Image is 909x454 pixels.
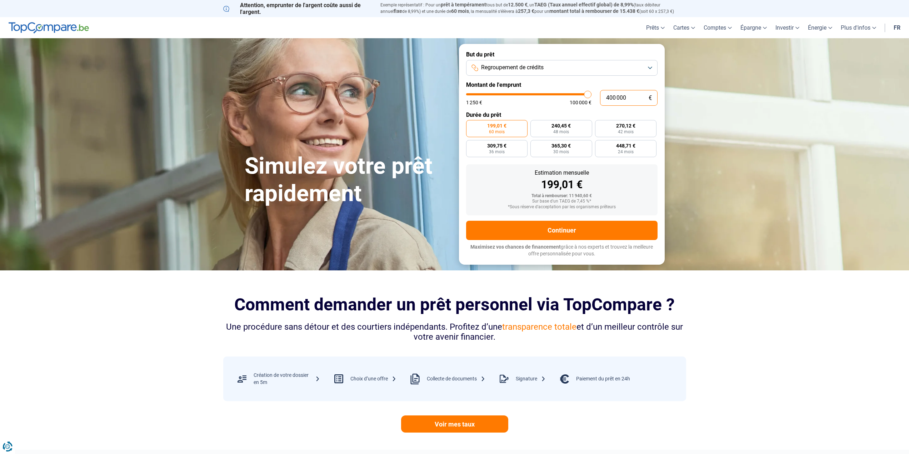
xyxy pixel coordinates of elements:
img: TopCompare [9,22,89,34]
span: TAEG (Taux annuel effectif global) de 8,99% [534,2,634,8]
div: Signature [516,375,546,383]
span: fixe [394,8,402,14]
label: Durée du prêt [466,111,658,118]
a: Prêts [642,17,669,38]
span: Maximisez vos chances de financement [470,244,561,250]
a: Cartes [669,17,699,38]
p: grâce à nos experts et trouvez la meilleure offre personnalisée pour vous. [466,244,658,258]
span: 30 mois [553,150,569,154]
span: transparence totale [502,322,576,332]
span: 257,3 € [518,8,534,14]
button: Regroupement de crédits [466,60,658,76]
a: Énergie [804,17,836,38]
span: 240,45 € [551,123,571,128]
div: Une procédure sans détour et des courtiers indépendants. Profitez d’une et d’un meilleur contrôle... [223,322,686,343]
span: 309,75 € [487,143,506,148]
span: 60 mois [489,130,505,134]
div: *Sous réserve d'acceptation par les organismes prêteurs [472,205,652,210]
span: 199,01 € [487,123,506,128]
span: 24 mois [618,150,634,154]
a: Comptes [699,17,736,38]
span: 60 mois [451,8,469,14]
span: 36 mois [489,150,505,154]
div: Collecte de documents [427,375,485,383]
span: montant total à rembourser de 15.438 € [549,8,639,14]
div: Total à rembourser: 11 940,60 € [472,194,652,199]
a: Investir [771,17,804,38]
a: Plus d'infos [836,17,880,38]
div: Création de votre dossier en 5m [254,372,320,386]
span: 100 000 € [570,100,591,105]
a: Voir mes taux [401,415,508,433]
div: Paiement du prêt en 24h [576,375,630,383]
h2: Comment demander un prêt personnel via TopCompare ? [223,295,686,314]
span: 42 mois [618,130,634,134]
label: Montant de l'emprunt [466,81,658,88]
span: 1 250 € [466,100,482,105]
span: € [649,95,652,101]
label: But du prêt [466,51,658,58]
p: Exemple représentatif : Pour un tous but de , un (taux débiteur annuel de 8,99%) et une durée de ... [380,2,686,15]
div: Estimation mensuelle [472,170,652,176]
div: Choix d’une offre [350,375,396,383]
div: 199,01 € [472,179,652,190]
span: 12.500 € [508,2,528,8]
span: 365,30 € [551,143,571,148]
span: 48 mois [553,130,569,134]
span: prêt à tempérament [441,2,486,8]
span: 448,71 € [616,143,635,148]
span: 270,12 € [616,123,635,128]
a: Épargne [736,17,771,38]
a: fr [889,17,905,38]
span: Regroupement de crédits [481,64,544,71]
h1: Simulez votre prêt rapidement [245,153,450,208]
div: Sur base d'un TAEG de 7,45 %* [472,199,652,204]
p: Attention, emprunter de l'argent coûte aussi de l'argent. [223,2,372,15]
button: Continuer [466,221,658,240]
